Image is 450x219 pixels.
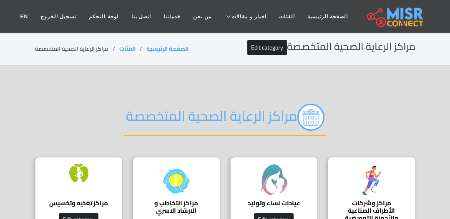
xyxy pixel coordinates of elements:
[367,6,423,27] img: main.misr_connect
[62,164,96,182] img: F8hspy63sH3vwY03SVUF.png
[187,9,218,25] a: من نحن
[273,9,301,25] a: الفئات
[355,164,388,197] img: izRhhoHzLGTYDiorahbq.png
[35,45,119,53] li: مراكز الرعاية الصحية المتخصصة
[257,164,291,197] img: xradYDijvQYZtZcjlICY.jpg
[146,43,189,54] a: الصفحة الرئيسية
[83,9,125,25] a: لوحة التحكم
[119,43,136,54] a: الفئات
[231,13,266,20] span: اخبار و مقالات
[34,9,83,25] a: تسجيل الخروج
[247,40,287,55] a: Edit category
[243,199,305,207] h4: عيادات نساء وتوليد
[157,9,187,25] a: خدماتنا
[125,9,157,25] a: اتصل بنا
[297,104,324,131] img: مراكز الرعاية الصحية المتخصصة
[218,9,273,25] a: اخبار و مقالات
[301,9,354,25] a: الصفحة الرئيسية
[247,41,415,53] h2: مراكز الرعاية الصحية المتخصصة
[48,199,110,207] h4: مراكز تغذيه وتخسيس
[14,9,34,25] a: EN
[146,199,207,214] h4: مراكز التخاطب و الارشاد الاسري
[160,164,193,197] img: ZEDPJn4k2fyGo96O5Ukc.jpg
[124,104,327,136] h2: مراكز الرعاية الصحية المتخصصة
